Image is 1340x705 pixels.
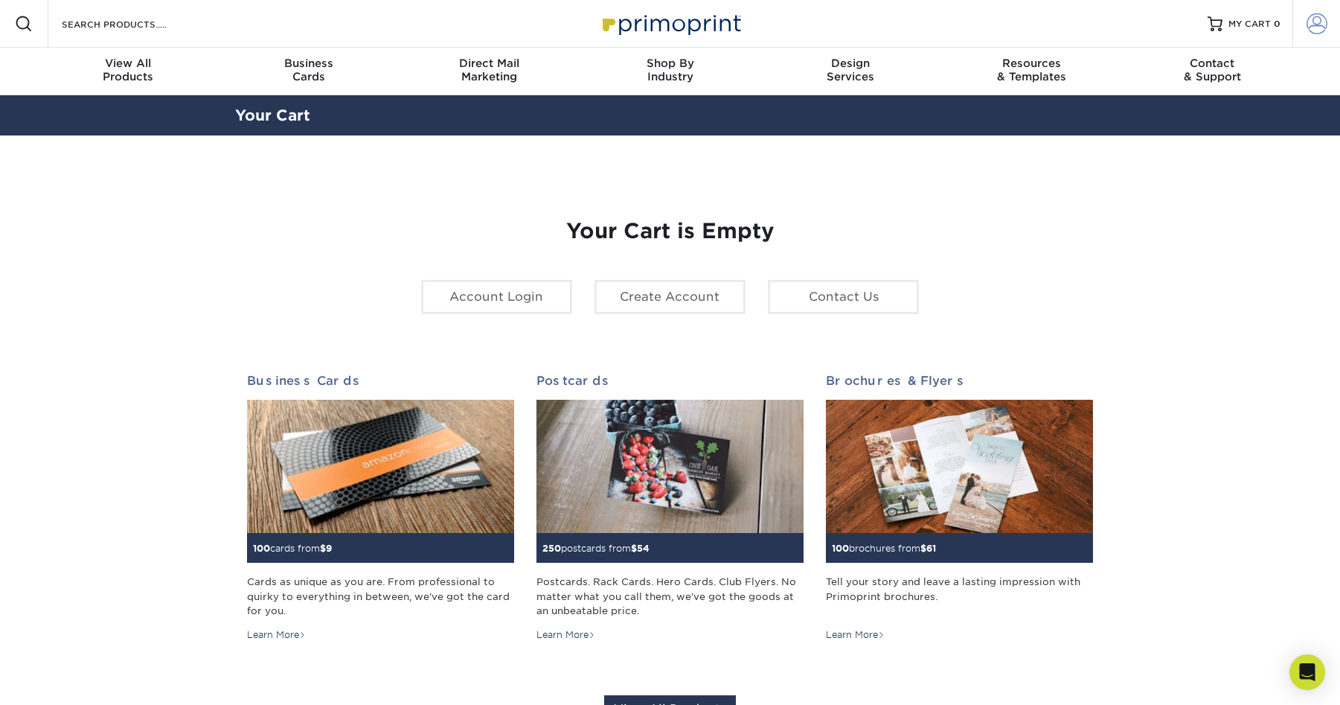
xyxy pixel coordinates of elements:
span: Direct Mail [399,57,580,70]
a: Business Cards 100cards from$9 Cards as unique as you are. From professional to quirky to everyth... [247,374,514,642]
span: $ [920,543,926,554]
div: Services [760,57,941,83]
div: Cards [218,57,399,83]
div: Cards as unique as you are. From professional to quirky to everything in between, we've got the c... [247,575,514,618]
h2: Brochures & Flyers [826,374,1093,388]
span: $ [631,543,637,554]
h2: Postcards [536,374,804,388]
div: Marketing [399,57,580,83]
a: Contact& Support [1122,48,1303,95]
span: 100 [832,543,849,554]
small: brochures from [832,543,936,554]
a: BusinessCards [218,48,399,95]
div: Open Intercom Messenger [1289,654,1325,690]
span: 0 [1274,19,1280,29]
div: Postcards. Rack Cards. Hero Cards. Club Flyers. No matter what you call them, we've got the goods... [536,575,804,618]
div: & Templates [941,57,1122,83]
div: Learn More [247,628,306,642]
span: 61 [926,543,936,554]
a: Shop ByIndustry [580,48,760,95]
iframe: Google Customer Reviews [4,660,126,700]
a: Your Cart [235,106,310,124]
div: Learn More [826,628,885,642]
span: Business [218,57,399,70]
h2: Business Cards [247,374,514,388]
a: Create Account [594,280,746,314]
a: View AllProducts [38,48,219,95]
span: MY CART [1228,18,1271,31]
div: Learn More [536,628,595,642]
img: Postcards [536,400,804,534]
span: $ [320,543,326,554]
img: Primoprint [596,7,745,39]
span: Shop By [580,57,760,70]
img: Business Cards [247,400,514,534]
small: cards from [253,543,332,554]
span: 250 [542,543,561,554]
span: Design [760,57,941,70]
a: Resources& Templates [941,48,1122,95]
a: DesignServices [760,48,941,95]
a: Direct MailMarketing [399,48,580,95]
span: 100 [253,543,270,554]
span: 54 [637,543,650,554]
span: View All [38,57,219,70]
span: Contact [1122,57,1303,70]
div: Products [38,57,219,83]
div: & Support [1122,57,1303,83]
span: Resources [941,57,1122,70]
a: Brochures & Flyers 100brochures from$61 Tell your story and leave a lasting impression with Primo... [826,374,1093,642]
div: Tell your story and leave a lasting impression with Primoprint brochures. [826,575,1093,618]
img: Brochures & Flyers [826,400,1093,534]
a: Postcards 250postcards from$54 Postcards. Rack Cards. Hero Cards. Club Flyers. No matter what you... [536,374,804,642]
h1: Your Cart is Empty [247,219,1094,244]
input: SEARCH PRODUCTS..... [60,15,205,33]
small: postcards from [542,543,650,554]
span: 9 [326,543,332,554]
a: Contact Us [768,280,919,314]
div: Industry [580,57,760,83]
a: Account Login [421,280,572,314]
